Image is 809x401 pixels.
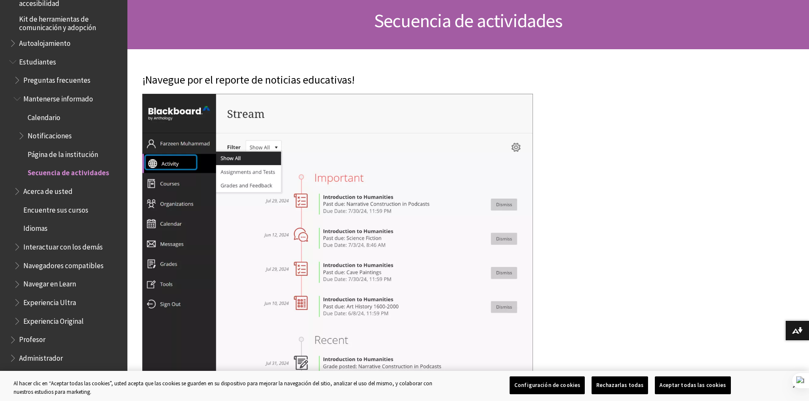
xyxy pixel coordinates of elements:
[19,55,56,66] span: Estudiantes
[19,36,70,48] span: Autoalojamiento
[23,314,84,325] span: Experiencia Original
[19,351,63,362] span: Administrador
[374,9,562,32] span: Secuencia de actividades
[23,277,76,289] span: Navegar en Learn
[23,240,103,251] span: Interactuar con los demás
[23,73,90,84] span: Preguntas frecuentes
[28,147,98,159] span: Página de la institución
[23,92,93,103] span: Mantenerse informado
[786,376,805,395] button: Cerrar
[28,166,109,177] span: Secuencia de actividades
[19,12,121,32] span: Kit de herramientas de comunicación y adopción
[23,258,104,270] span: Navegadores compatibles
[28,110,60,122] span: Calendario
[510,376,585,394] button: Configuración de cookies
[23,295,76,307] span: Experiencia Ultra
[655,376,730,394] button: Aceptar todas las cookies
[19,333,45,344] span: Profesor
[23,222,48,233] span: Idiomas
[14,379,445,396] div: Al hacer clic en “Aceptar todas las cookies”, usted acepta que las cookies se guarden en su dispo...
[19,370,107,381] span: Habilitar la experiencia Ultra
[142,73,669,88] p: ¡Navegue por el reporte de noticias educativas!
[23,184,73,196] span: Acerca de usted
[23,203,88,214] span: Encuentre sus cursos
[28,129,72,140] span: Notificaciones
[592,376,648,394] button: Rechazarlas todas
[142,94,533,393] img: Stream on the activity page, showing Important items in red and Recent in black.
